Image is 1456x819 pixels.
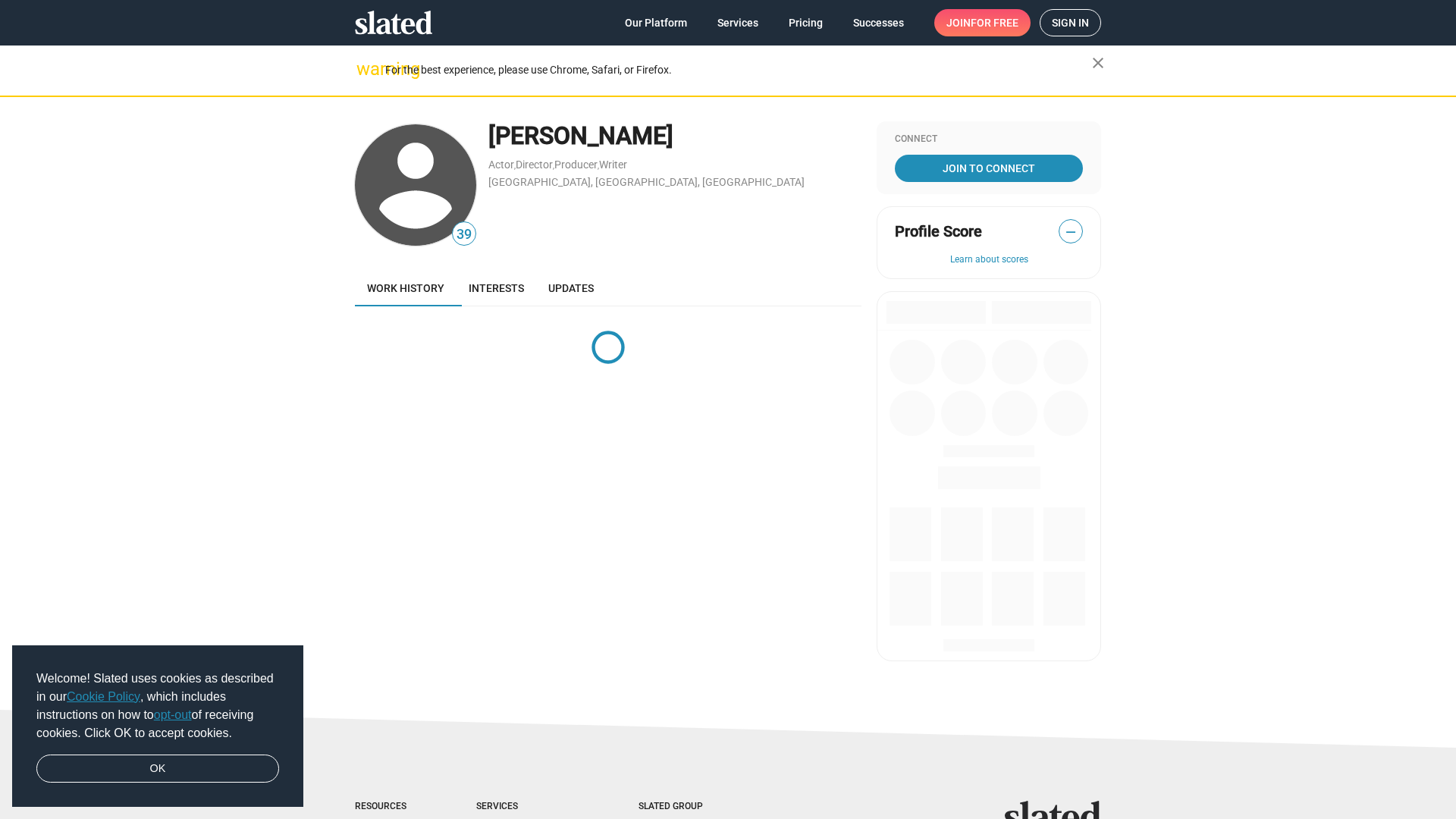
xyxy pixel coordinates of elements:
a: Pricing [777,9,835,36]
a: Join To Connect [895,155,1083,182]
a: Updates [536,270,606,306]
button: Learn about scores [895,254,1083,266]
span: Pricing [789,9,823,36]
div: cookieconsent [12,645,303,808]
span: , [514,162,516,170]
a: Writer [599,158,627,171]
a: opt-out [154,708,192,721]
a: Work history [355,270,457,306]
a: Services [705,9,770,36]
span: Work history [367,282,444,294]
mat-icon: close [1089,54,1107,72]
div: Services [476,801,578,813]
span: for free [971,9,1018,36]
span: Welcome! Slated uses cookies as described in our , which includes instructions on how to of recei... [36,670,279,742]
a: Cookie Policy [67,690,140,703]
div: Connect [895,133,1083,146]
span: , [598,162,599,170]
a: Director [516,158,553,171]
span: Interests [469,282,524,294]
a: Sign in [1040,9,1101,36]
a: Producer [554,158,598,171]
div: Slated Group [639,801,742,813]
span: Profile Score [895,221,982,242]
div: Resources [355,801,416,813]
a: Joinfor free [934,9,1031,36]
span: Join [946,9,1018,36]
span: , [553,162,554,170]
mat-icon: warning [356,60,375,78]
span: Services [717,9,758,36]
span: Sign in [1052,10,1089,36]
div: For the best experience, please use Chrome, Safari, or Firefox. [385,60,1092,80]
a: Actor [488,158,514,171]
span: 39 [453,224,475,245]
a: Successes [841,9,916,36]
span: — [1059,222,1082,242]
div: [PERSON_NAME] [488,120,861,152]
span: Our Platform [625,9,687,36]
a: [GEOGRAPHIC_DATA], [GEOGRAPHIC_DATA], [GEOGRAPHIC_DATA] [488,176,805,188]
span: Successes [853,9,904,36]
a: Interests [457,270,536,306]
span: Join To Connect [898,155,1080,182]
a: Our Platform [613,9,699,36]
span: Updates [548,282,594,294]
a: dismiss cookie message [36,755,279,783]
